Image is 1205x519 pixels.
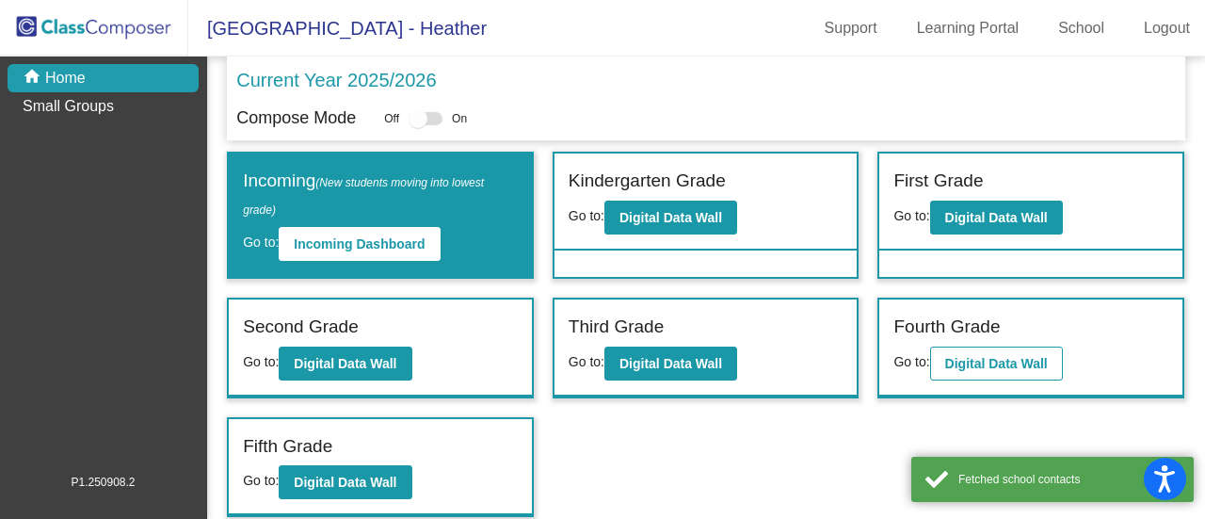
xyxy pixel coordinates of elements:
[243,354,279,369] span: Go to:
[902,13,1035,43] a: Learning Portal
[243,168,518,221] label: Incoming
[188,13,487,43] span: [GEOGRAPHIC_DATA] - Heather
[930,201,1063,235] button: Digital Data Wall
[23,95,114,118] p: Small Groups
[45,67,86,89] p: Home
[619,210,722,225] b: Digital Data Wall
[810,13,892,43] a: Support
[604,347,737,381] button: Digital Data Wall
[893,208,929,223] span: Go to:
[452,110,467,127] span: On
[236,105,356,131] p: Compose Mode
[294,475,396,490] b: Digital Data Wall
[1129,13,1205,43] a: Logout
[243,314,359,341] label: Second Grade
[279,465,411,499] button: Digital Data Wall
[294,236,425,251] b: Incoming Dashboard
[604,201,737,235] button: Digital Data Wall
[243,176,484,217] span: (New students moving into lowest grade)
[569,168,726,195] label: Kindergarten Grade
[384,110,399,127] span: Off
[236,66,436,94] p: Current Year 2025/2026
[569,208,604,223] span: Go to:
[893,354,929,369] span: Go to:
[243,235,279,250] span: Go to:
[619,356,722,371] b: Digital Data Wall
[279,227,440,261] button: Incoming Dashboard
[569,354,604,369] span: Go to:
[945,210,1048,225] b: Digital Data Wall
[294,356,396,371] b: Digital Data Wall
[569,314,664,341] label: Third Grade
[893,314,1000,341] label: Fourth Grade
[1043,13,1119,43] a: School
[930,347,1063,381] button: Digital Data Wall
[243,473,279,488] span: Go to:
[279,347,411,381] button: Digital Data Wall
[958,471,1180,488] div: Fetched school contacts
[23,67,45,89] mat-icon: home
[893,168,983,195] label: First Grade
[945,356,1048,371] b: Digital Data Wall
[243,433,332,461] label: Fifth Grade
